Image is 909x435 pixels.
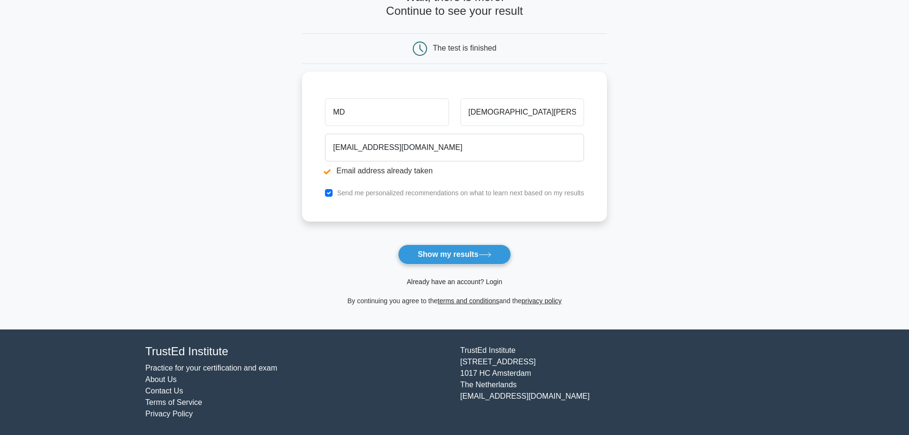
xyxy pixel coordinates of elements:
[398,244,511,265] button: Show my results
[325,134,584,161] input: Email
[455,345,770,420] div: TrustEd Institute [STREET_ADDRESS] 1017 HC Amsterdam The Netherlands [EMAIL_ADDRESS][DOMAIN_NAME]
[146,398,202,406] a: Terms of Service
[296,295,613,307] div: By continuing you agree to the and the
[146,345,449,359] h4: TrustEd Institute
[433,44,496,52] div: The test is finished
[325,165,584,177] li: Email address already taken
[337,189,584,197] label: Send me personalized recommendations on what to learn next based on my results
[460,98,584,126] input: Last name
[146,375,177,383] a: About Us
[438,297,499,305] a: terms and conditions
[146,387,183,395] a: Contact Us
[146,410,193,418] a: Privacy Policy
[407,278,502,286] a: Already have an account? Login
[522,297,562,305] a: privacy policy
[325,98,449,126] input: First name
[146,364,278,372] a: Practice for your certification and exam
